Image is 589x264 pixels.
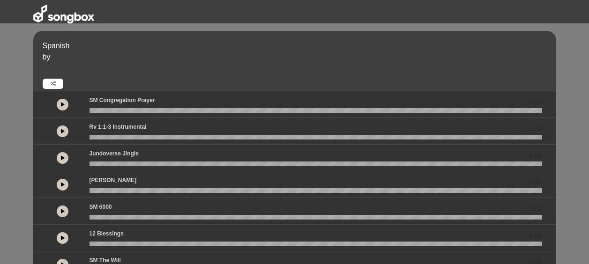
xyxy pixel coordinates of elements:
p: SM Congregation Prayer [89,96,155,104]
span: 0.00 [529,231,542,241]
p: Jundoverse Jingle [89,149,139,158]
span: 0.00 [529,204,542,214]
p: Rv 1:1-3 Instrumental [89,123,147,131]
span: 0.00 [529,124,542,134]
p: SM 6000 [89,203,112,211]
span: 0.00 [529,97,542,107]
p: [PERSON_NAME] [89,176,137,184]
span: by [43,53,51,61]
img: songbox-logo-white.png [33,5,94,23]
p: 12 Blessings [89,229,124,238]
p: Spanish [43,40,554,51]
span: 0.00 [529,177,542,187]
span: 0.00 [529,151,542,161]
